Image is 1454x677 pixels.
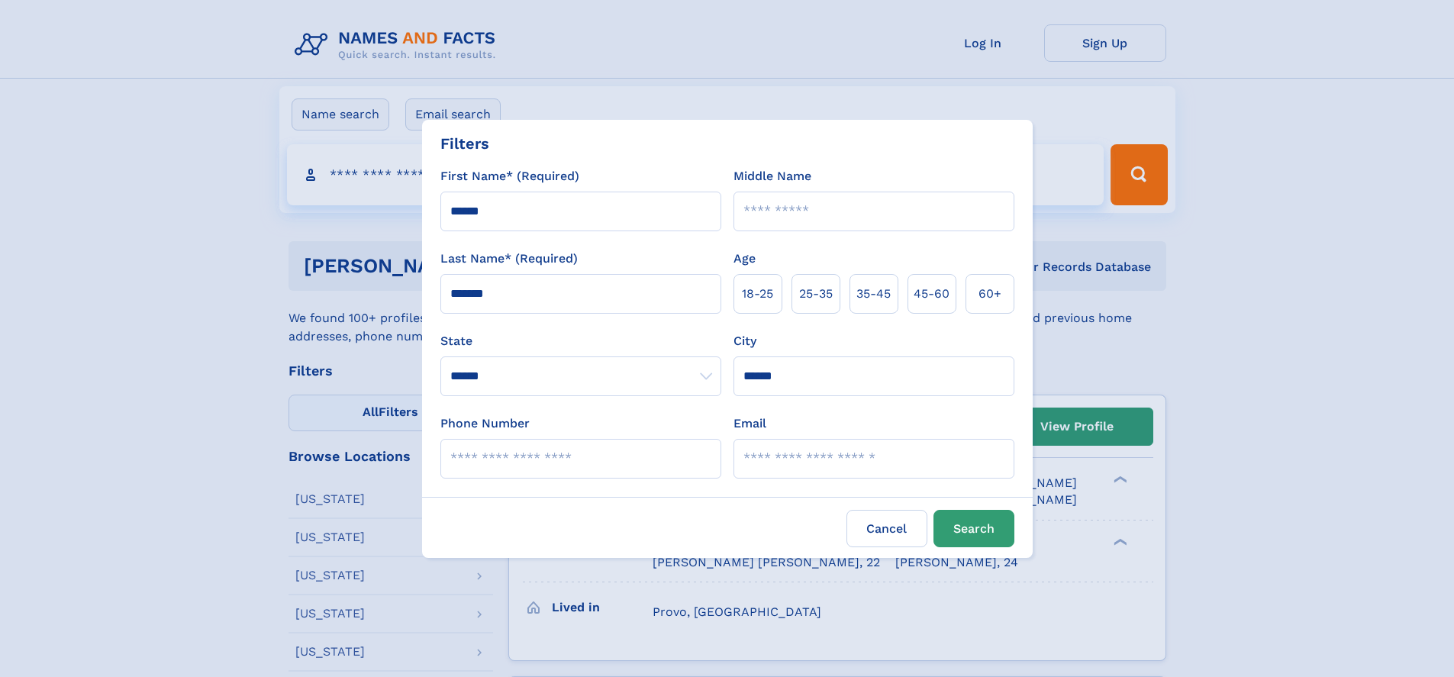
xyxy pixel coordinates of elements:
button: Search [933,510,1014,547]
label: Middle Name [733,167,811,185]
label: Last Name* (Required) [440,250,578,268]
label: Cancel [846,510,927,547]
label: City [733,332,756,350]
label: First Name* (Required) [440,167,579,185]
span: 25‑35 [799,285,833,303]
div: Filters [440,132,489,155]
label: Phone Number [440,414,530,433]
span: 60+ [978,285,1001,303]
span: 18‑25 [742,285,773,303]
span: 35‑45 [856,285,891,303]
label: State [440,332,721,350]
label: Age [733,250,756,268]
span: 45‑60 [914,285,949,303]
label: Email [733,414,766,433]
